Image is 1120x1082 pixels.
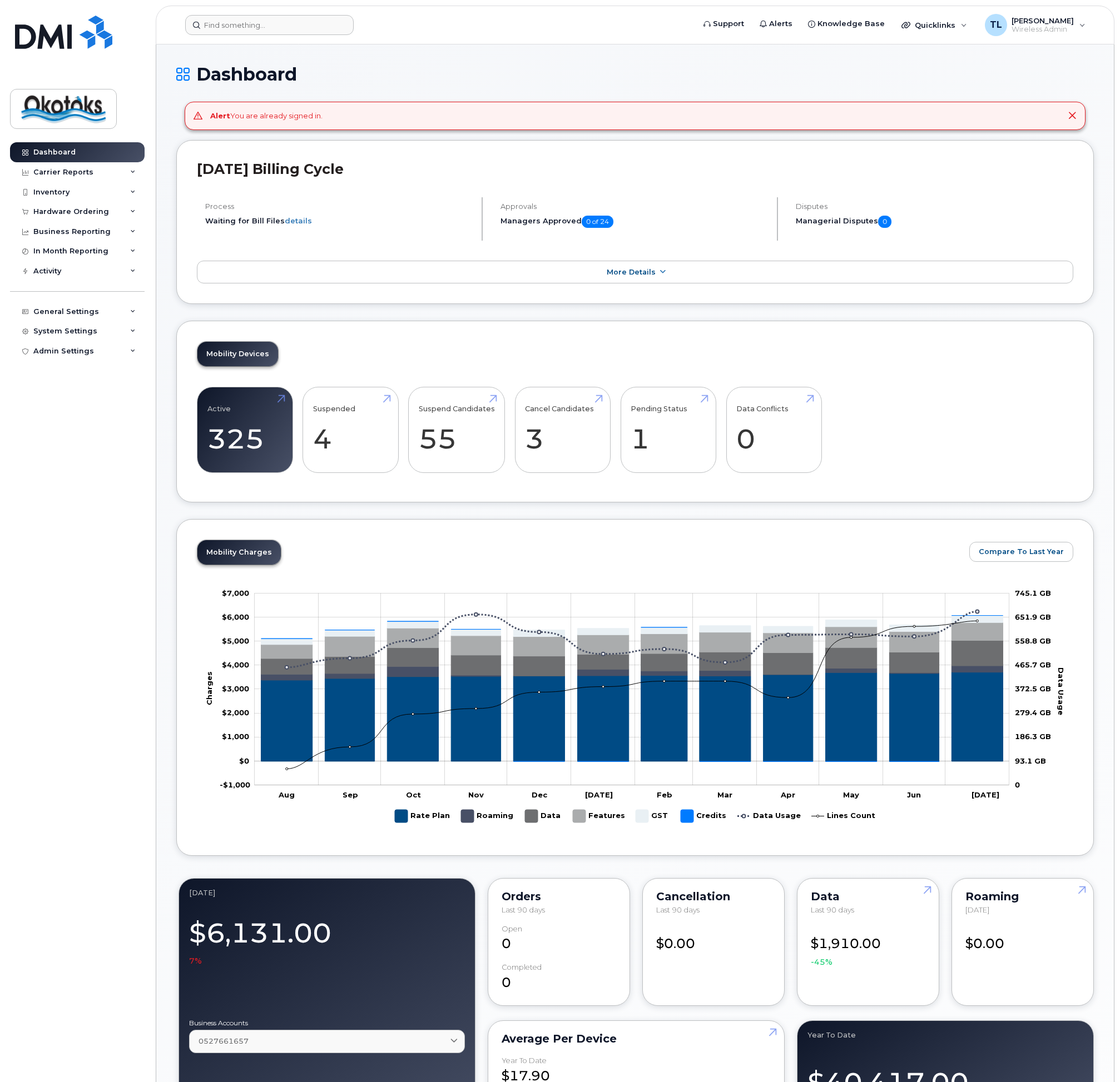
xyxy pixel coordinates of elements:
[220,780,250,789] tspan: -$1,000
[261,666,1003,680] g: Roaming
[261,672,1003,761] g: Rate Plan
[1015,756,1046,765] tspan: 93.1 GB
[502,1034,771,1043] div: Average per Device
[1015,660,1051,669] tspan: 465.7 GB
[657,790,672,799] tspan: Feb
[222,660,249,669] tspan: $4,000
[502,925,522,933] div: Open
[261,622,1003,659] g: Features
[419,393,495,467] a: Suspend Candidates 55
[222,684,249,693] g: $0
[205,216,472,226] li: Waiting for Bill Files
[222,708,249,717] tspan: $2,000
[780,790,795,799] tspan: Apr
[1015,732,1051,741] tspan: 186.3 GB
[197,342,278,366] a: Mobility Devices
[585,790,613,799] tspan: [DATE]
[461,805,514,827] g: Roaming
[582,216,613,228] span: 0 of 24
[261,640,1003,676] g: Data
[843,790,859,799] tspan: May
[965,925,1080,954] div: $0.00
[1015,684,1051,693] tspan: 372.5 GB
[189,1030,465,1053] a: 0527661657
[878,216,891,228] span: 0
[972,790,999,799] tspan: [DATE]
[965,892,1080,901] div: Roaming
[656,905,700,914] span: Last 90 days
[502,963,542,971] div: completed
[222,612,249,621] tspan: $6,000
[656,892,771,901] div: Cancellation
[261,616,1003,645] g: GST
[222,732,249,741] tspan: $1,000
[189,889,465,897] div: July 2025
[631,393,706,467] a: Pending Status 1
[796,216,1073,228] h5: Managerial Disputes
[222,636,249,645] tspan: $5,000
[1015,612,1051,621] tspan: 651.9 GB
[197,161,1073,177] h2: [DATE] Billing Cycle
[222,636,249,645] g: $0
[796,202,1073,211] h4: Disputes
[502,963,616,992] div: 0
[573,805,625,827] g: Features
[811,892,925,901] div: Data
[502,892,616,901] div: Orders
[500,202,767,211] h4: Approvals
[222,684,249,693] tspan: $3,000
[285,216,312,225] a: details
[717,790,732,799] tspan: Mar
[222,732,249,741] g: $0
[500,216,767,228] h5: Managers Approved
[656,925,771,954] div: $0.00
[811,805,875,827] g: Lines Count
[406,790,421,799] tspan: Oct
[197,540,281,565] a: Mobility Charges
[636,805,670,827] g: GST
[222,589,249,597] tspan: $7,000
[736,393,811,467] a: Data Conflicts 0
[222,612,249,621] g: $0
[969,542,1073,562] button: Compare To Last Year
[343,790,358,799] tspan: Sep
[395,805,450,827] g: Rate Plan
[1015,708,1051,717] tspan: 279.4 GB
[502,925,616,954] div: 0
[278,790,295,799] tspan: Aug
[737,805,801,827] g: Data Usage
[502,1056,547,1065] div: Year to Date
[199,1036,249,1046] span: 0527661657
[222,589,249,597] g: $0
[1015,589,1051,597] tspan: 745.1 GB
[205,671,214,705] tspan: Charges
[189,955,202,966] span: 7%
[979,546,1064,557] span: Compare To Last Year
[811,925,925,968] div: $1,910.00
[239,756,249,765] tspan: $0
[220,780,250,789] g: $0
[210,111,323,121] div: You are already signed in.
[395,805,875,827] g: Legend
[207,393,283,467] a: Active 325
[1015,636,1051,645] tspan: 558.8 GB
[525,805,562,827] g: Data
[502,905,545,914] span: Last 90 days
[681,805,726,827] g: Credits
[468,790,484,799] tspan: Nov
[607,268,656,276] span: More Details
[176,64,1094,84] h1: Dashboard
[222,708,249,717] g: $0
[532,790,548,799] tspan: Dec
[205,202,472,211] h4: Process
[965,905,989,914] span: [DATE]
[811,905,854,914] span: Last 90 days
[807,1031,1083,1040] div: Year to Date
[210,111,230,120] strong: Alert
[811,956,832,968] span: -45%
[907,790,921,799] tspan: Jun
[189,1020,465,1026] label: Business Accounts
[1057,667,1066,715] tspan: Data Usage
[222,660,249,669] g: $0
